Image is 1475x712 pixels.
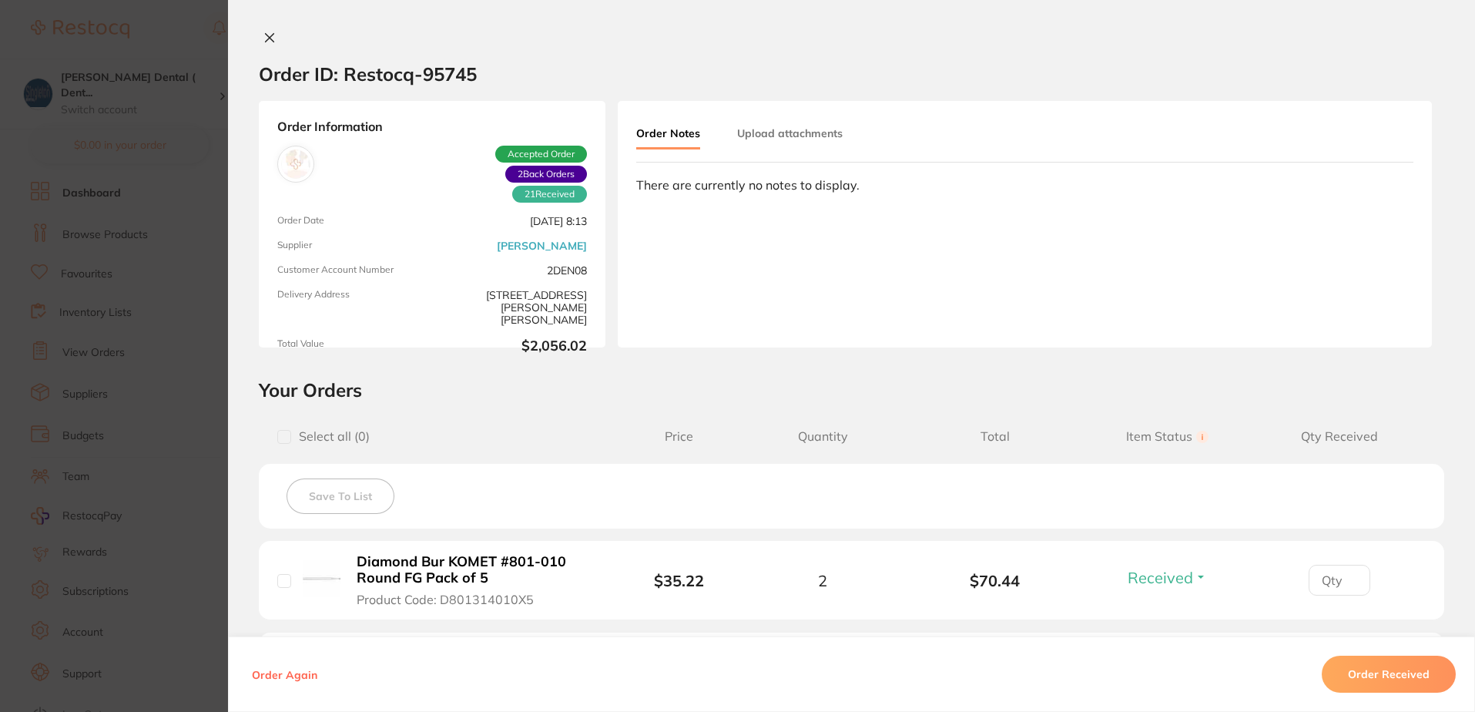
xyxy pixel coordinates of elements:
b: Diamond Bur KOMET #801-010 Round FG Pack of 5 [357,554,595,586]
h2: Order ID: Restocq- 95745 [259,62,477,86]
span: Item Status [1081,429,1254,444]
span: Received [1128,568,1193,587]
span: Customer Account Number [277,264,426,277]
button: Order Received [1322,656,1456,693]
span: Back orders [505,166,587,183]
button: Order Notes [636,119,700,149]
span: Delivery Address [277,289,426,326]
span: Quantity [736,429,909,444]
button: Save To List [287,479,394,514]
strong: Order Information [277,119,587,133]
span: [STREET_ADDRESS][PERSON_NAME][PERSON_NAME] [438,289,587,326]
b: $70.44 [909,572,1081,589]
span: [DATE] 8:13 [438,215,587,227]
button: Order Again [247,667,322,681]
h2: Your Orders [259,378,1444,401]
button: Received [1123,568,1212,587]
img: Henry Schein Halas [281,149,310,179]
input: Qty [1309,565,1370,596]
b: $35.22 [654,571,704,590]
span: Received [512,186,587,203]
div: There are currently no notes to display. [636,178,1413,192]
span: Order Date [277,215,426,227]
span: 2DEN08 [438,264,587,277]
span: Qty Received [1253,429,1426,444]
button: Diamond Bur KOMET #801-010 Round FG Pack of 5 Product Code: D801314010X5 [352,553,599,607]
img: Diamond Bur KOMET #801-010 Round FG Pack of 5 [303,560,340,598]
b: $2,056.02 [438,338,587,354]
span: Total [909,429,1081,444]
span: 2 [818,572,827,589]
span: Accepted Order [495,146,587,163]
span: Supplier [277,240,426,252]
span: Price [622,429,736,444]
a: [PERSON_NAME] [497,240,587,252]
button: Upload attachments [737,119,843,147]
span: Total Value [277,338,426,354]
span: Select all ( 0 ) [291,429,370,444]
span: Product Code: D801314010X5 [357,593,534,606]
